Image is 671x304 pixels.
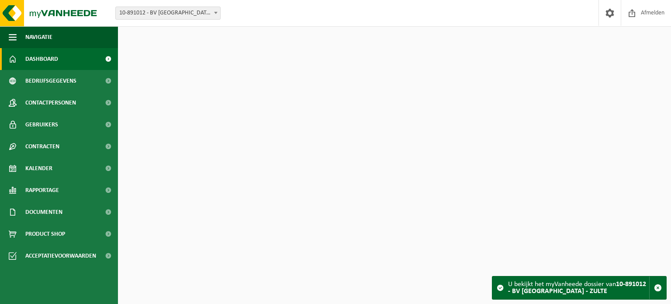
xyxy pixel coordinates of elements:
span: Rapportage [25,179,59,201]
span: Product Shop [25,223,65,245]
span: Navigatie [25,26,52,48]
span: Contactpersonen [25,92,76,114]
span: Dashboard [25,48,58,70]
span: Acceptatievoorwaarden [25,245,96,267]
span: Contracten [25,136,59,157]
span: Kalender [25,157,52,179]
span: Documenten [25,201,62,223]
div: U bekijkt het myVanheede dossier van [508,276,649,299]
strong: 10-891012 - BV [GEOGRAPHIC_DATA] - ZULTE [508,281,646,295]
span: 10-891012 - BV ORANJEHOF - ZULTE [116,7,220,19]
span: Gebruikers [25,114,58,136]
span: Bedrijfsgegevens [25,70,76,92]
span: 10-891012 - BV ORANJEHOF - ZULTE [115,7,221,20]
